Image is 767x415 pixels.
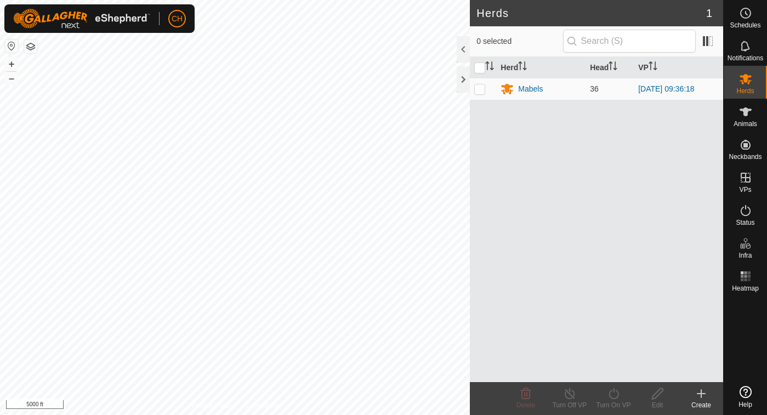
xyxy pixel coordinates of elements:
button: – [5,72,18,85]
a: [DATE] 09:36:18 [638,84,694,93]
span: Status [736,219,754,226]
span: VPs [739,186,751,193]
a: Privacy Policy [192,401,233,411]
button: + [5,58,18,71]
img: Gallagher Logo [13,9,150,29]
span: 1 [706,5,712,21]
span: Neckbands [729,154,762,160]
input: Search (S) [563,30,696,53]
div: Create [679,400,723,410]
span: Infra [738,252,752,259]
th: Head [586,57,634,78]
p-sorticon: Activate to sort [609,63,617,72]
div: Turn Off VP [548,400,592,410]
th: Herd [496,57,586,78]
button: Map Layers [24,40,37,53]
a: Help [724,382,767,412]
th: VP [634,57,723,78]
span: Animals [734,121,757,127]
div: Mabels [518,83,543,95]
div: Edit [635,400,679,410]
div: Turn On VP [592,400,635,410]
h2: Herds [476,7,706,20]
span: Notifications [728,55,763,61]
span: CH [172,13,183,25]
span: 36 [590,84,599,93]
a: Contact Us [246,401,278,411]
button: Reset Map [5,39,18,53]
p-sorticon: Activate to sort [518,63,527,72]
span: Schedules [730,22,760,29]
p-sorticon: Activate to sort [485,63,494,72]
span: Help [738,401,752,408]
span: Delete [516,401,536,409]
span: Heatmap [732,285,759,292]
p-sorticon: Activate to sort [649,63,657,72]
span: 0 selected [476,36,563,47]
span: Herds [736,88,754,94]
